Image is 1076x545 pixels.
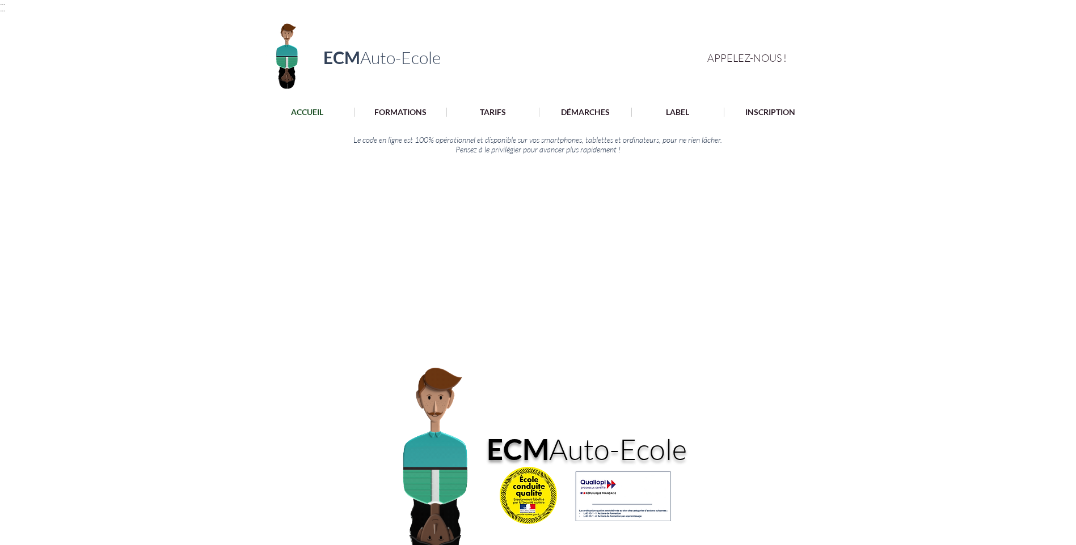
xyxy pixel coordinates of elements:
[455,144,621,154] span: Pensez à le privilégier pour avancer plus rapidement !
[660,108,695,117] p: LABEL
[724,108,816,117] a: INSCRIPTION
[369,108,432,117] p: FORMATIONS
[353,135,722,144] span: Le code en ligne est 100% opérationnel et disponible sur vos smartphones, tablettes et ordinateur...
[260,107,817,117] nav: Site
[285,108,329,117] p: ACCUEIL
[555,108,615,117] p: DÉMARCHES
[539,108,631,117] a: DÉMARCHES
[487,432,549,466] a: ECM
[260,16,314,93] img: Logo ECM en-tête.png
[360,47,441,68] span: Auto-Ecole
[323,47,360,67] span: ECM
[323,47,441,67] a: ECMAuto-Ecole
[631,108,724,117] a: LABEL
[567,466,678,523] img: Illustration_sans_titre 5.png
[707,52,787,64] span: APPELEZ-NOUS !
[500,467,557,524] img: 800_6169b277af33e.webp
[261,108,354,117] a: ACCUEIL
[354,108,446,117] a: FORMATIONS
[707,50,797,65] a: APPELEZ-NOUS !
[740,108,801,117] p: INSCRIPTION
[549,431,687,466] span: Auto-Ecole
[474,108,512,117] p: TARIFS
[446,108,539,117] a: TARIFS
